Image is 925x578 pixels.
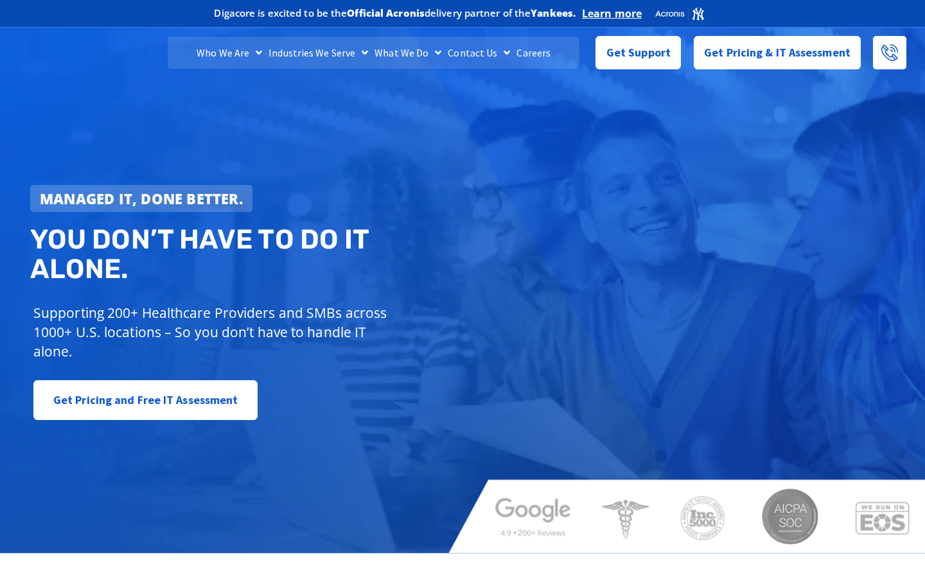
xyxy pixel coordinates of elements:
h2: You don’t have to do IT alone. [30,225,472,284]
strong: Managed IT, done better. [40,189,243,208]
a: Careers [513,37,554,69]
a: Get Pricing & IT Assessment [694,36,861,69]
a: Contact Us [445,37,513,69]
a: Industries We Serve [265,37,371,69]
a: Who We Are [193,37,265,69]
img: Acronis [655,6,705,21]
a: What We Do [371,37,445,69]
a: Get Pricing and Free IT Assessment [33,380,258,420]
span: Get Pricing & IT Assessment [704,40,850,66]
a: Managed IT, done better. [30,185,252,212]
a: Learn more [582,7,642,20]
span: Get Support [606,40,671,66]
nav: Menu [168,37,579,69]
a: Get Support [595,36,681,69]
span: Get Pricing and Free IT Assessment [53,387,238,413]
h2: Digacore is excited to be the delivery partner of the [214,8,576,18]
img: DigaCore Technology Consulting [19,34,105,71]
b: Official Acronis [347,6,425,19]
b: Yankees. [531,6,576,19]
p: Supporting 200+ Healthcare Providers and SMBs across 1000+ U.S. locations – So you don’t have to ... [33,303,392,361]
